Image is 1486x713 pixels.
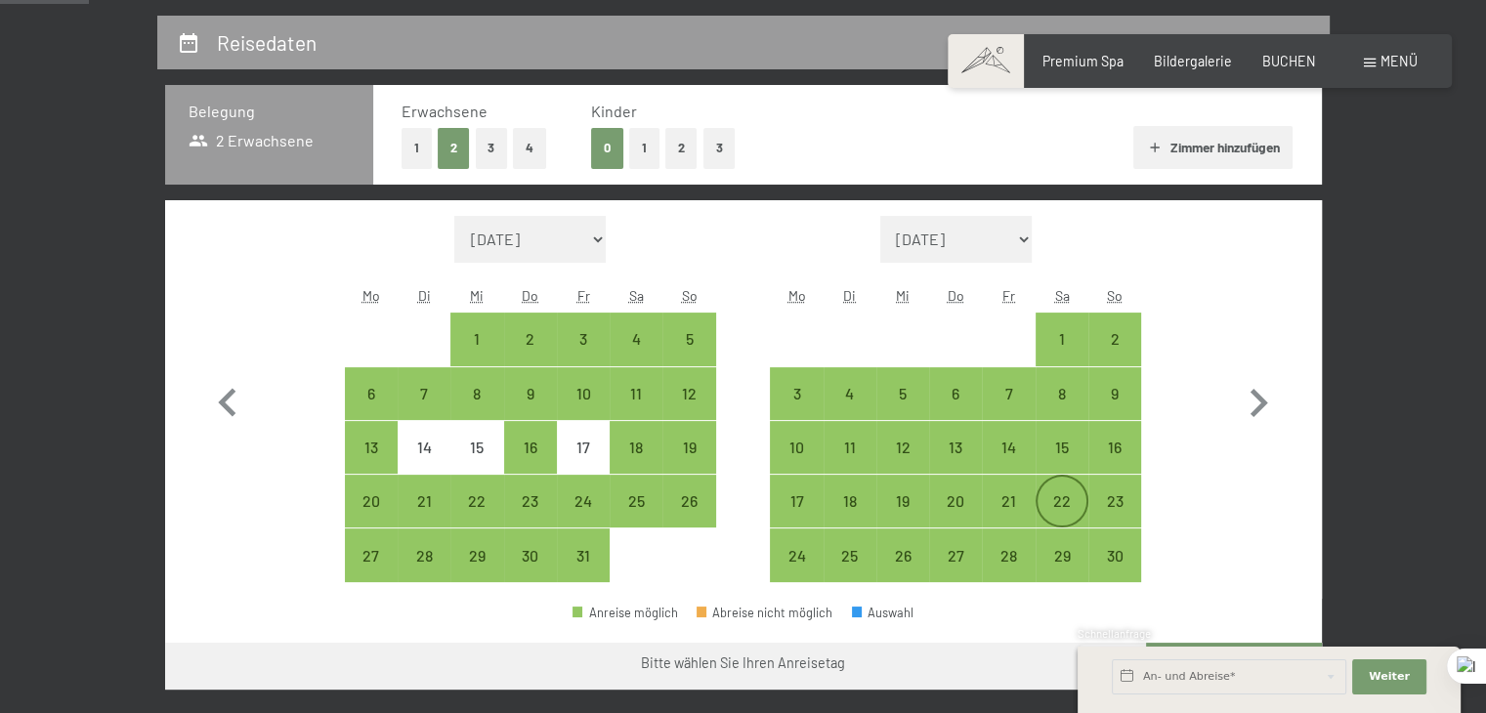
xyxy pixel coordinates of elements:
[557,313,610,365] div: Anreise möglich
[824,528,876,581] div: Tue Nov 25 2025
[703,128,736,168] button: 3
[610,421,662,474] div: Anreise möglich
[557,367,610,420] div: Fri Oct 10 2025
[402,102,488,120] span: Erwachsene
[1036,528,1088,581] div: Sat Nov 29 2025
[1352,659,1426,694] button: Weiter
[610,475,662,527] div: Sat Oct 25 2025
[450,475,503,527] div: Anreise möglich
[1038,548,1086,597] div: 29
[929,475,982,527] div: Thu Nov 20 2025
[559,331,608,380] div: 3
[610,367,662,420] div: Anreise möglich
[929,367,982,420] div: Anreise möglich
[400,493,448,542] div: 21
[982,475,1035,527] div: Fri Nov 21 2025
[1036,475,1088,527] div: Anreise möglich
[1042,53,1124,69] a: Premium Spa
[1054,287,1069,304] abbr: Samstag
[664,493,713,542] div: 26
[982,421,1035,474] div: Anreise möglich
[450,313,503,365] div: Anreise möglich
[400,386,448,435] div: 7
[504,475,557,527] div: Thu Oct 23 2025
[876,475,929,527] div: Wed Nov 19 2025
[452,331,501,380] div: 1
[824,367,876,420] div: Tue Nov 04 2025
[452,440,501,488] div: 15
[345,367,398,420] div: Anreise möglich
[345,528,398,581] div: Anreise möglich
[770,367,823,420] div: Anreise möglich
[189,101,350,122] h3: Belegung
[573,607,678,619] div: Anreise möglich
[506,331,555,380] div: 2
[347,440,396,488] div: 13
[1036,528,1088,581] div: Anreise möglich
[984,386,1033,435] div: 7
[557,528,610,581] div: Anreise möglich
[504,475,557,527] div: Anreise möglich
[506,386,555,435] div: 9
[878,493,927,542] div: 19
[610,475,662,527] div: Anreise möglich
[1036,313,1088,365] div: Sat Nov 01 2025
[199,216,256,583] button: Vorheriger Monat
[450,528,503,581] div: Wed Oct 29 2025
[1036,367,1088,420] div: Anreise möglich
[662,313,715,365] div: Anreise möglich
[398,421,450,474] div: Anreise nicht möglich
[345,421,398,474] div: Mon Oct 13 2025
[398,475,450,527] div: Anreise möglich
[876,421,929,474] div: Anreise möglich
[662,313,715,365] div: Sun Oct 05 2025
[559,386,608,435] div: 10
[398,421,450,474] div: Tue Oct 14 2025
[929,528,982,581] div: Anreise möglich
[629,287,644,304] abbr: Samstag
[770,421,823,474] div: Mon Nov 10 2025
[504,421,557,474] div: Thu Oct 16 2025
[345,367,398,420] div: Mon Oct 06 2025
[984,440,1033,488] div: 14
[931,440,980,488] div: 13
[662,475,715,527] div: Anreise möglich
[772,440,821,488] div: 10
[1262,53,1316,69] a: BUCHEN
[878,386,927,435] div: 5
[824,528,876,581] div: Anreise möglich
[982,475,1035,527] div: Anreise möglich
[770,528,823,581] div: Mon Nov 24 2025
[1154,53,1232,69] a: Bildergalerie
[929,421,982,474] div: Thu Nov 13 2025
[1369,669,1410,685] span: Weiter
[876,475,929,527] div: Anreise möglich
[1088,421,1141,474] div: Anreise möglich
[664,386,713,435] div: 12
[876,528,929,581] div: Anreise möglich
[772,386,821,435] div: 3
[452,386,501,435] div: 8
[513,128,546,168] button: 4
[398,367,450,420] div: Anreise möglich
[770,367,823,420] div: Mon Nov 03 2025
[826,440,874,488] div: 11
[662,421,715,474] div: Sun Oct 19 2025
[772,548,821,597] div: 24
[770,475,823,527] div: Mon Nov 17 2025
[504,528,557,581] div: Thu Oct 30 2025
[1088,367,1141,420] div: Sun Nov 09 2025
[1036,475,1088,527] div: Sat Nov 22 2025
[418,287,431,304] abbr: Dienstag
[929,528,982,581] div: Thu Nov 27 2025
[982,367,1035,420] div: Fri Nov 07 2025
[557,313,610,365] div: Fri Oct 03 2025
[826,548,874,597] div: 25
[948,287,964,304] abbr: Donnerstag
[1088,528,1141,581] div: Anreise möglich
[452,548,501,597] div: 29
[929,421,982,474] div: Anreise möglich
[504,313,557,365] div: Anreise möglich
